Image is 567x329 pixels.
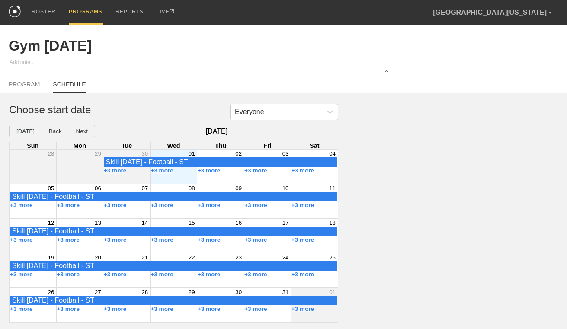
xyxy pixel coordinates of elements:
[235,150,242,157] button: 02
[10,202,33,208] button: +3 more
[48,254,54,261] button: 19
[141,254,148,261] button: 21
[244,271,267,278] button: +3 more
[282,220,289,226] button: 17
[57,202,80,208] button: +3 more
[10,306,33,312] button: +3 more
[53,81,86,93] a: SCHEDULE
[292,236,314,243] button: +3 more
[244,236,267,243] button: +3 more
[42,125,69,137] button: Back
[548,10,552,16] div: ▼
[151,271,173,278] button: +3 more
[198,202,221,208] button: +3 more
[198,167,221,174] button: +3 more
[9,125,42,137] button: [DATE]
[48,220,54,226] button: 12
[141,289,148,295] button: 28
[95,220,101,226] button: 13
[151,236,173,243] button: +3 more
[48,150,54,157] button: 28
[329,254,336,261] button: 25
[12,227,335,235] div: Skill Tuesday - Football - ST
[244,202,267,208] button: +3 more
[151,202,173,208] button: +3 more
[10,236,33,243] button: +3 more
[292,271,314,278] button: +3 more
[198,236,221,243] button: +3 more
[189,254,195,261] button: 22
[189,185,195,192] button: 08
[9,104,329,116] h1: Choose start date
[189,289,195,295] button: 29
[9,81,40,92] a: PROGRAM
[95,254,101,261] button: 20
[104,167,127,174] button: +3 more
[282,185,289,192] button: 10
[329,150,336,157] button: 04
[106,158,335,166] div: Skill Tuesday - Football - ST
[189,150,195,157] button: 01
[151,306,173,312] button: +3 more
[198,306,221,312] button: +3 more
[292,167,314,174] button: +3 more
[12,297,335,304] div: Skill Tuesday - Football - ST
[95,289,101,295] button: 27
[282,289,289,295] button: 31
[292,306,314,312] button: +3 more
[69,125,95,137] button: Next
[235,289,242,295] button: 30
[235,220,242,226] button: 16
[12,262,335,270] div: Skill Tuesday - Football - ST
[151,167,173,174] button: +3 more
[122,142,132,149] span: Tue
[244,306,267,312] button: +3 more
[48,289,54,295] button: 26
[141,220,148,226] button: 14
[27,142,38,149] span: Sun
[310,142,319,149] span: Sat
[235,185,242,192] button: 09
[57,306,80,312] button: +3 more
[9,6,21,17] img: logo
[95,128,338,135] span: [DATE]
[198,271,221,278] button: +3 more
[57,271,80,278] button: +3 more
[104,202,127,208] button: +3 more
[104,306,127,312] button: +3 more
[215,142,226,149] span: Thu
[95,185,101,192] button: 06
[235,108,264,116] div: Everyone
[167,142,180,149] span: Wed
[329,185,336,192] button: 11
[10,271,33,278] button: +3 more
[48,185,54,192] button: 05
[292,202,314,208] button: +3 more
[104,271,127,278] button: +3 more
[282,150,289,157] button: 03
[74,142,86,149] span: Mon
[263,142,271,149] span: Fri
[12,193,335,201] div: Skill Tuesday - Football - ST
[244,167,267,174] button: +3 more
[141,185,148,192] button: 07
[104,236,127,243] button: +3 more
[329,289,336,295] button: 01
[57,236,80,243] button: +3 more
[141,150,148,157] button: 30
[282,254,289,261] button: 24
[9,142,338,323] div: Month View
[235,254,242,261] button: 23
[329,220,336,226] button: 18
[189,220,195,226] button: 15
[95,150,101,157] button: 29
